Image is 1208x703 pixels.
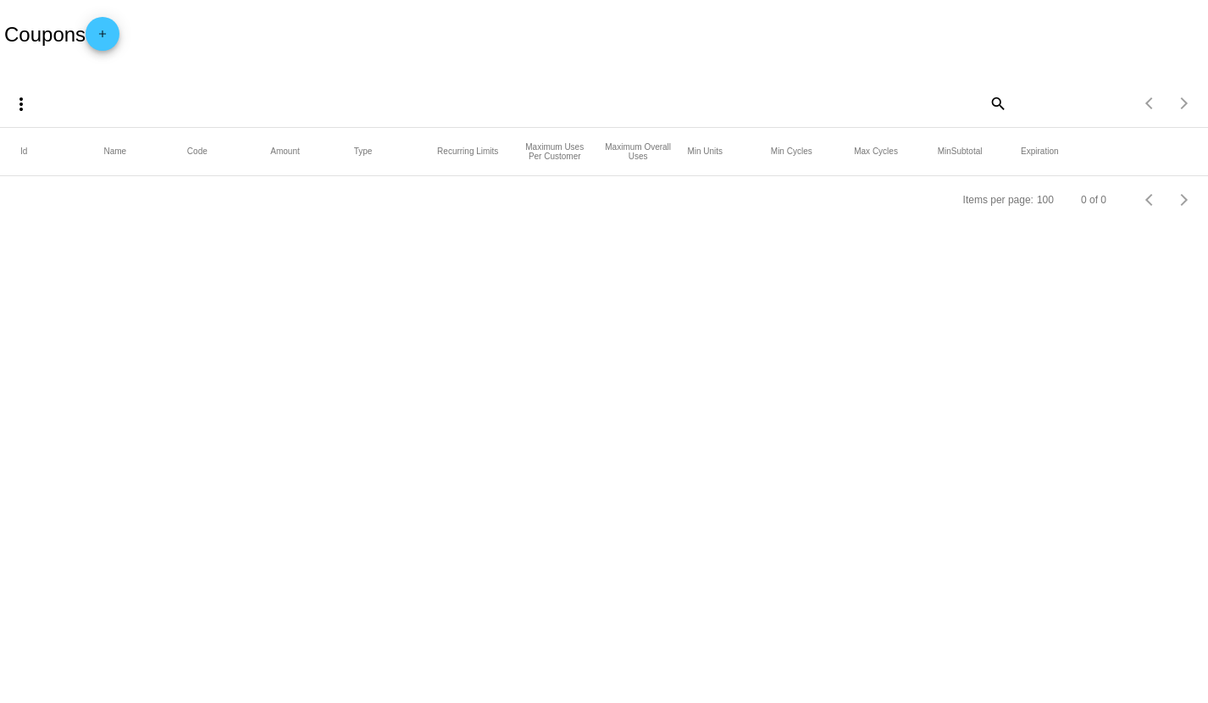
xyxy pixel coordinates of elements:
[1167,86,1201,120] button: Next page
[354,147,373,157] button: Change sorting for DiscountType
[92,28,113,48] mat-icon: add
[20,147,27,157] button: Change sorting for Id
[987,90,1007,116] mat-icon: search
[771,147,812,157] button: Change sorting for MinCycles
[1037,194,1054,206] div: 100
[604,142,672,161] button: Change sorting for SiteConversionLimits
[1133,86,1167,120] button: Previous page
[938,147,983,157] button: Change sorting for MinSubtotal
[11,94,31,114] mat-icon: more_vert
[1133,183,1167,217] button: Previous page
[687,147,723,157] button: Change sorting for MinUnits
[270,147,299,157] button: Change sorting for Amount
[103,147,126,157] button: Change sorting for Name
[4,17,119,51] h2: Coupons
[1081,194,1106,206] div: 0 of 0
[187,147,208,157] button: Change sorting for Code
[1021,147,1058,157] button: Change sorting for ExpirationDate
[437,147,498,157] button: Change sorting for RecurringLimits
[854,147,898,157] button: Change sorting for MaxCycles
[963,194,1033,206] div: Items per page:
[1167,183,1201,217] button: Next page
[521,142,589,161] button: Change sorting for CustomerConversionLimits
